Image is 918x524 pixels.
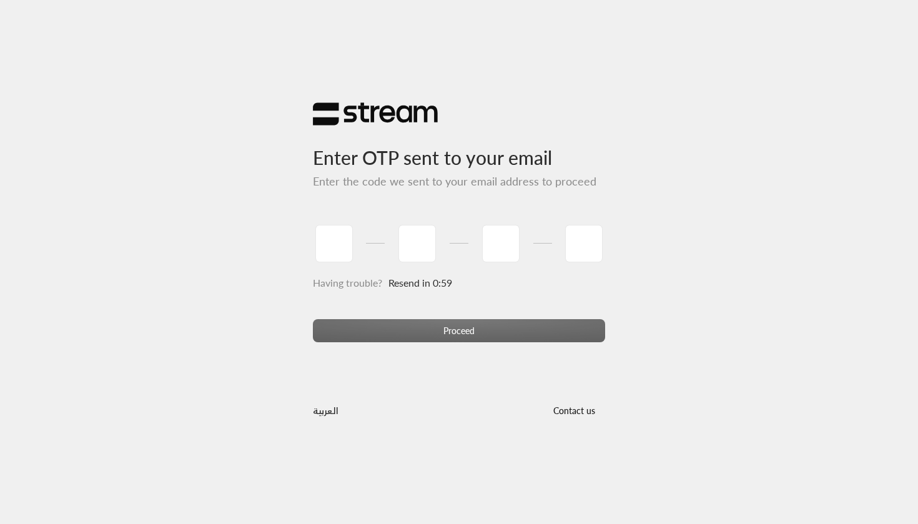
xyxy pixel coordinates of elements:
[313,277,382,289] span: Having trouble?
[543,405,605,416] a: Contact us
[313,126,605,169] h3: Enter OTP sent to your email
[313,399,338,422] a: العربية
[388,277,452,289] span: Resend in 0:59
[313,175,605,189] h5: Enter the code we sent to your email address to proceed
[313,102,438,126] img: Stream Logo
[543,399,605,422] button: Contact us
